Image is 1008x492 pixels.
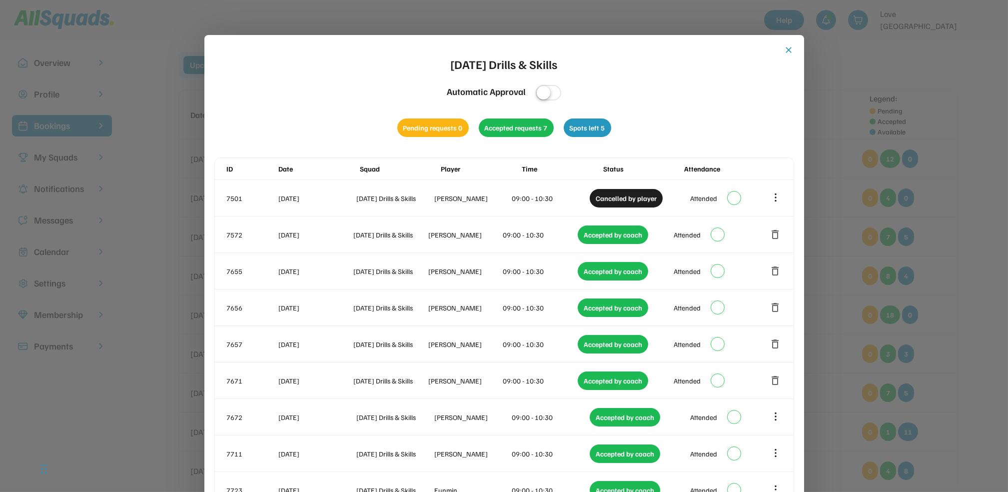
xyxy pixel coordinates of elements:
div: Accepted by coach [578,225,648,244]
div: 09:00 - 10:30 [503,302,576,313]
div: [DATE] Drills & Skills [353,339,426,349]
div: Status [603,163,682,174]
div: Attended [674,266,701,276]
div: 09:00 - 10:30 [503,375,576,386]
div: Spots left 5 [564,118,611,137]
div: Accepted requests 7 [479,118,554,137]
div: [PERSON_NAME] [428,302,501,313]
div: [DATE] Drills & Skills [356,448,432,459]
div: [DATE] Drills & Skills [451,55,558,73]
div: Attended [690,412,717,422]
div: 09:00 - 10:30 [503,266,576,276]
div: [DATE] Drills & Skills [353,302,426,313]
div: [PERSON_NAME] [428,229,501,240]
div: 7671 [227,375,277,386]
div: Pending requests 0 [397,118,469,137]
button: delete [770,338,782,350]
div: 7501 [227,193,277,203]
div: Player [441,163,520,174]
button: delete [770,228,782,240]
div: [DATE] Drills & Skills [356,193,432,203]
div: Accepted by coach [578,298,648,317]
div: 7657 [227,339,277,349]
div: Automatic Approval [447,85,526,98]
div: Attendance [684,163,763,174]
div: Attended [674,339,701,349]
div: [DATE] Drills & Skills [353,375,426,386]
div: [PERSON_NAME] [428,339,501,349]
button: close [784,45,794,55]
div: Accepted by coach [590,408,660,426]
div: ID [227,163,277,174]
div: Attended [674,375,701,386]
div: Date [279,163,358,174]
div: 7672 [227,412,277,422]
div: [DATE] [279,412,355,422]
div: Attended [690,193,717,203]
div: [PERSON_NAME] [428,375,501,386]
div: 09:00 - 10:30 [503,229,576,240]
div: 7655 [227,266,277,276]
div: 7656 [227,302,277,313]
div: [DATE] [279,193,355,203]
div: Squad [360,163,439,174]
button: delete [770,374,782,386]
div: Accepted by coach [578,335,648,353]
div: Attended [674,229,701,240]
div: [DATE] Drills & Skills [353,266,426,276]
div: Attended [674,302,701,313]
div: 7572 [227,229,277,240]
div: 09:00 - 10:30 [512,412,588,422]
div: 09:00 - 10:30 [503,339,576,349]
div: Cancelled by player [590,189,663,207]
button: delete [770,301,782,313]
div: Time [522,163,601,174]
div: [DATE] [279,229,352,240]
div: Accepted by coach [578,262,648,280]
div: [PERSON_NAME] [434,448,510,459]
div: [DATE] [279,375,352,386]
div: 09:00 - 10:30 [512,448,588,459]
div: Attended [690,448,717,459]
div: [DATE] [279,266,352,276]
div: Accepted by coach [578,371,648,390]
div: 7711 [227,448,277,459]
div: [DATE] [279,339,352,349]
div: [DATE] Drills & Skills [356,412,432,422]
div: [PERSON_NAME] [434,412,510,422]
div: 09:00 - 10:30 [512,193,588,203]
div: [DATE] [279,302,352,313]
button: delete [770,265,782,277]
div: [DATE] [279,448,355,459]
div: Accepted by coach [590,444,660,463]
div: [PERSON_NAME] [434,193,510,203]
div: [PERSON_NAME] [428,266,501,276]
div: [DATE] Drills & Skills [353,229,426,240]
